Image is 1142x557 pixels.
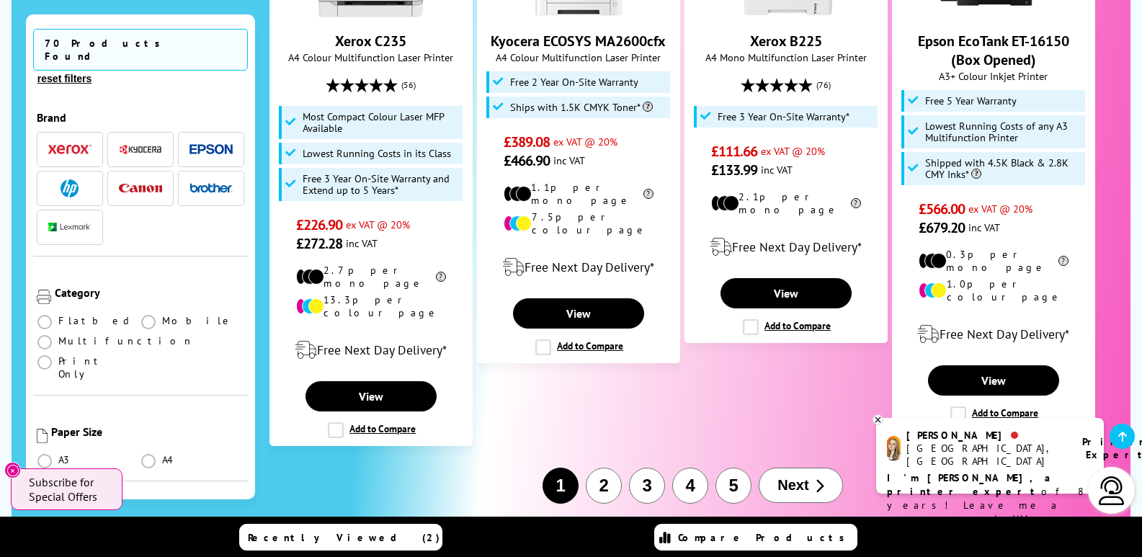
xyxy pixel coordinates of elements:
[44,179,96,198] button: HP
[58,334,194,347] span: Multifunction
[919,200,965,218] span: £566.00
[887,471,1055,498] b: I'm [PERSON_NAME], a printer expert
[750,32,822,50] a: Xerox B225
[335,32,406,50] a: Xerox C235
[303,148,451,159] span: Lowest Running Costs in its Class
[504,210,653,236] li: 7.5p per colour page
[553,153,585,167] span: inc VAT
[906,429,1064,442] div: [PERSON_NAME]
[761,144,825,158] span: ex VAT @ 20%
[33,29,248,71] span: 70 Products Found
[58,314,134,327] span: Flatbed
[692,50,880,64] span: A4 Mono Multifunction Laser Printer
[715,468,751,504] button: 5
[48,223,92,232] img: Lexmark
[162,453,175,466] span: A4
[328,422,416,438] label: Add to Compare
[239,524,442,551] a: Recently Viewed (2)
[761,163,793,177] span: inc VAT
[37,290,51,304] img: Category
[553,135,617,148] span: ex VAT @ 20%
[919,277,1069,303] li: 1.0p per colour page
[525,6,633,20] a: Kyocera ECOSYS MA2600cfx
[968,220,1000,234] span: inc VAT
[940,6,1048,20] a: Epson EcoTank ET-16150 (Box Opened)
[55,285,244,300] div: Category
[678,531,852,544] span: Compare Products
[44,140,96,159] button: Xerox
[900,314,1087,355] div: modal_delivery
[535,339,623,355] label: Add to Compare
[711,161,758,179] span: £133.99
[4,462,21,478] button: Close
[401,71,416,99] span: (56)
[115,140,166,159] button: Kyocera
[485,50,672,64] span: A4 Colour Multifunction Laser Printer
[189,183,233,193] img: Brother
[919,248,1069,274] li: 0.3p per mono page
[887,436,901,461] img: amy-livechat.png
[900,69,1087,83] span: A3+ Colour Inkjet Printer
[115,179,166,198] button: Canon
[296,293,446,319] li: 13.3p per colour page
[185,140,237,159] button: Epson
[346,218,410,231] span: ex VAT @ 20%
[48,145,92,155] img: Xerox
[317,6,425,20] a: Xerox C235
[162,314,233,327] span: Mobile
[29,475,108,504] span: Subscribe for Special Offers
[759,468,842,503] button: Next
[504,181,653,207] li: 1.1p per mono page
[119,144,162,155] img: Kyocera
[513,298,644,329] a: View
[51,424,244,439] div: Paper Size
[189,144,233,155] img: Epson
[296,215,343,234] span: £226.90
[33,72,96,85] button: reset filters
[777,477,808,494] span: Next
[58,355,140,380] span: Print Only
[504,133,550,151] span: £389.08
[185,179,237,198] button: Brother
[743,319,831,335] label: Add to Compare
[296,264,446,290] li: 2.7p per mono page
[918,32,1069,69] a: Epson EcoTank ET-16150 (Box Opened)
[58,453,71,466] span: A3
[248,531,440,544] span: Recently Viewed (2)
[119,184,162,193] img: Canon
[816,71,831,99] span: (76)
[37,429,48,443] img: Paper Size
[925,157,1081,180] span: Shipped with 4.5K Black & 2.8K CMY Inks*
[510,102,653,113] span: Ships with 1.5K CMYK Toner*
[305,381,437,411] a: View
[303,111,459,134] span: Most Compact Colour Laser MFP Available
[629,468,665,504] button: 3
[919,218,965,237] span: £679.20
[928,365,1059,396] a: View
[504,151,550,170] span: £466.90
[485,247,672,288] div: modal_delivery
[303,173,459,196] span: Free 3 Year On-Site Warranty and Extend up to 5 Years*
[906,442,1064,468] div: [GEOGRAPHIC_DATA], [GEOGRAPHIC_DATA]
[672,468,708,504] button: 4
[44,218,96,237] button: Lexmark
[586,468,622,504] button: 2
[296,234,343,253] span: £272.28
[346,236,378,250] span: inc VAT
[61,179,79,197] img: HP
[277,50,465,64] span: A4 Colour Multifunction Laser Printer
[887,471,1093,540] p: of 8 years! Leave me a message and I'll respond ASAP
[692,227,880,267] div: modal_delivery
[711,190,861,216] li: 2.1p per mono page
[1097,476,1126,505] img: user-headset-light.svg
[510,76,638,88] span: Free 2 Year On-Site Warranty
[277,330,465,370] div: modal_delivery
[950,406,1038,422] label: Add to Compare
[37,110,244,125] div: Brand
[654,524,857,551] a: Compare Products
[491,32,666,50] a: Kyocera ECOSYS MA2600cfx
[925,95,1017,107] span: Free 5 Year Warranty
[732,6,840,20] a: Xerox B225
[718,111,849,122] span: Free 3 Year On-Site Warranty*
[721,278,852,308] a: View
